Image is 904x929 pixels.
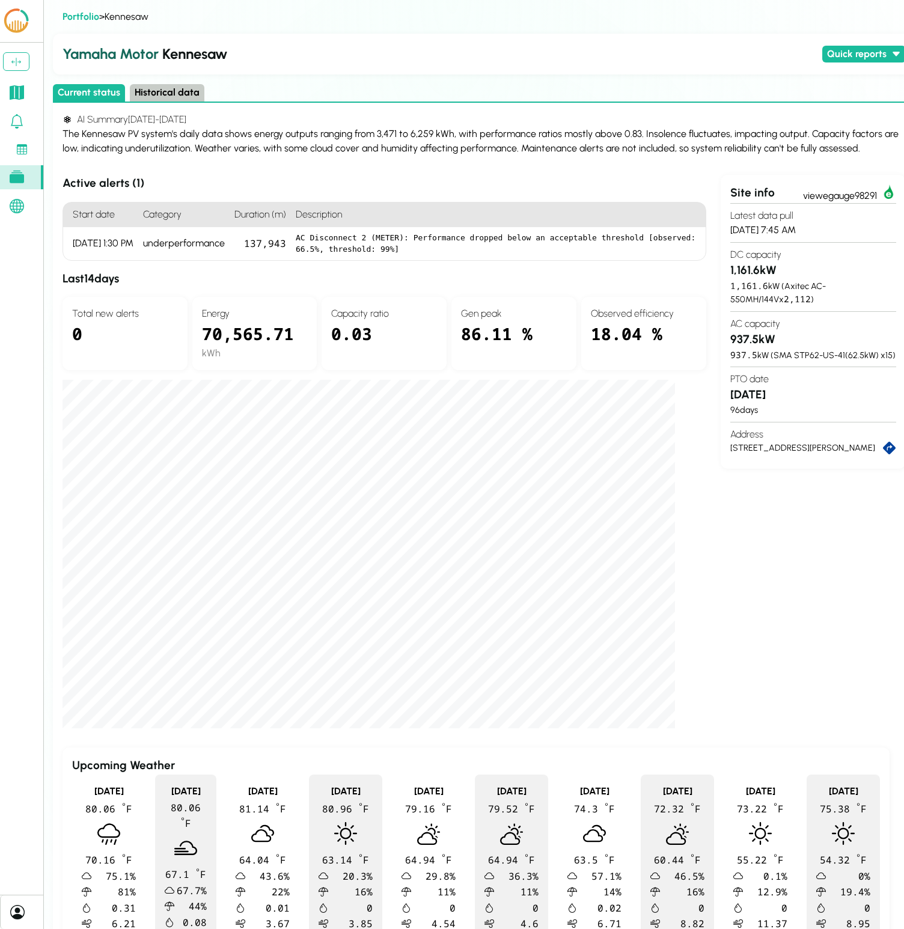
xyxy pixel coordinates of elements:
[577,885,621,899] span: 14 %
[660,869,704,883] div: 46.5 %
[236,800,290,816] div: 81.14 F
[230,203,291,227] h4: Duration (m)
[195,866,200,877] sup: º
[730,349,896,362] div: kW ( SMA STP62-US-41 ( 62.5 kW) x )
[63,270,706,288] h3: Last 14 days
[730,442,884,455] div: [STREET_ADDRESS][PERSON_NAME]
[856,800,861,811] sup: º
[826,901,870,915] span: 0
[690,851,695,862] sup: º
[202,306,308,321] h4: Energy
[730,372,896,386] h4: PTO date
[730,209,896,223] h4: Latest data pull
[730,386,896,404] h3: [DATE]
[604,851,609,862] sup: º
[577,901,621,915] span: 0.02
[816,851,870,867] div: 54.32 F
[567,851,621,867] div: 63.5 F
[2,7,31,35] img: LCOE.ai
[275,800,280,811] sup: º
[63,11,99,22] a: Portfolio
[202,346,308,361] div: kWh
[577,869,621,883] div: 57.1 %
[441,851,446,862] sup: º
[484,851,539,867] div: 64.94 F
[885,350,893,361] span: 15
[882,184,896,199] img: egauge98291
[494,885,539,899] span: 11 %
[730,427,896,442] h4: Address
[660,885,704,899] span: 16 %
[784,293,811,305] span: 2,112
[591,321,697,361] div: 18.04 %
[230,227,291,260] div: 137,943
[733,800,787,816] div: 73.22 F
[730,248,896,262] h4: DC capacity
[291,203,706,227] h4: Description
[730,279,896,306] div: kW ( Axitec AC-550MH/144V x )
[72,757,880,775] h3: Upcoming Weather
[411,869,456,883] div: 29.8 %
[826,869,870,883] div: 0 %
[743,869,787,883] div: 0.1 %
[411,885,456,899] span: 11 %
[733,784,787,799] div: [DATE]
[319,851,373,867] div: 63.14 F
[856,851,861,862] sup: º
[245,901,290,915] span: 0.01
[236,784,290,799] div: [DATE]
[328,885,373,899] span: 16 %
[63,43,817,65] h2: Kennesaw
[733,851,787,867] div: 55.22 F
[63,45,159,62] span: Yamaha Motor
[411,901,456,915] span: 0
[484,800,539,816] div: 79.52 F
[730,404,896,417] div: 96 days
[461,321,567,361] div: 86.11 %
[53,84,125,102] button: Current status
[328,869,373,883] div: 20.3 %
[91,885,136,899] span: 81 %
[591,306,697,321] h4: Observed efficiency
[180,815,185,826] sup: º
[236,851,290,867] div: 64.04 F
[174,883,207,898] div: 67.7 %
[441,800,446,811] sup: º
[524,800,529,811] sup: º
[91,901,136,915] span: 0.31
[494,901,539,915] span: 0
[743,901,787,915] span: 0
[883,442,896,455] a: directions
[91,869,136,883] div: 75.1 %
[328,901,373,915] span: 0
[331,306,437,321] h4: Capacity ratio
[358,851,363,862] sup: º
[730,262,896,279] h3: 1,161.6 kW
[816,784,870,799] div: [DATE]
[730,331,896,349] h3: 937.5 kW
[730,184,803,203] div: Site info
[165,784,207,799] div: [DATE]
[138,227,230,260] div: underperformance
[816,800,870,816] div: 75.38 F
[174,899,207,913] span: 44 %
[402,800,456,816] div: 79.16 F
[63,203,138,227] h4: Start date
[82,784,136,799] div: [DATE]
[82,800,136,816] div: 80.06 F
[245,869,290,883] div: 43.6 %
[730,203,896,242] section: [DATE] 7:45 AM
[121,851,126,862] sup: º
[275,851,280,862] sup: º
[72,306,178,321] h4: Total new alerts
[402,784,456,799] div: [DATE]
[826,885,870,899] span: 19.4 %
[803,184,896,203] a: viewegauge98291
[567,800,621,816] div: 74.3 F
[524,851,529,862] sup: º
[660,901,704,915] span: 0
[63,175,706,192] h3: Active alerts ( 1 )
[650,784,704,799] div: [DATE]
[730,280,768,291] span: 1,161.6
[461,306,567,321] h4: Gen peak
